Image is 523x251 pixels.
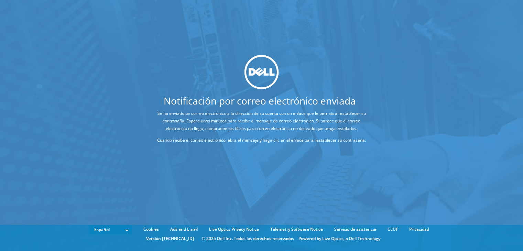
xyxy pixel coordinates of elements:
[204,226,264,233] a: Live Optics Privacy Notice
[329,226,381,233] a: Servicio de asistencia
[382,226,403,233] a: CLUF
[165,226,203,233] a: Ads and Email
[244,55,279,89] img: dell_svg_logo.svg
[131,96,389,105] h1: Notificación por correo electrónico enviada
[265,226,328,233] a: Telemetry Software Notice
[156,109,367,132] p: Se ha enviado un correo electrónico a la dirección de su cuenta con un enlace que le permitirá re...
[138,226,164,233] a: Cookies
[143,235,197,242] li: Versión [TECHNICAL_ID]
[198,235,297,242] li: © 2025 Dell Inc. Todos los derechos reservados
[156,136,367,144] p: Cuando reciba el correo electrónico, abra el mensaje y haga clic en el enlace para restablecer su...
[298,235,380,242] li: Powered by Live Optics, a Dell Technology
[404,226,434,233] a: Privacidad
